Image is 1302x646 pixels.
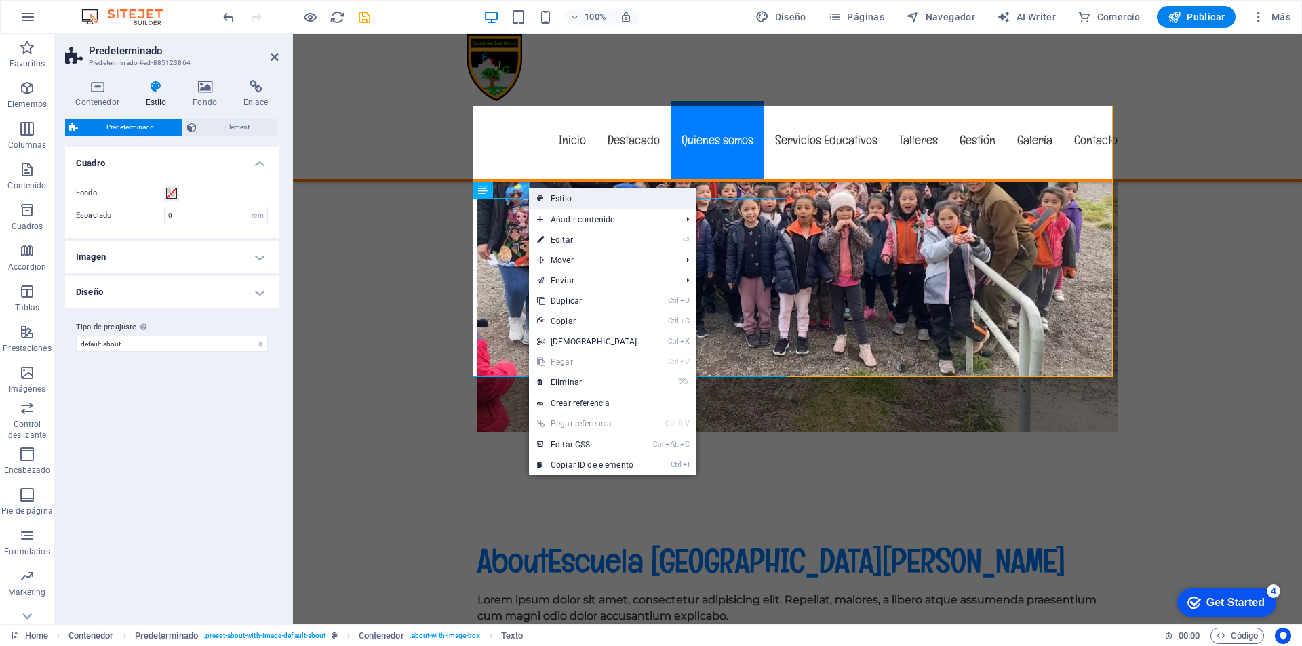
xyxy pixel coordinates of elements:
[410,628,480,644] span: . about-with-image-box
[12,221,43,232] p: Cuadros
[68,628,524,644] nav: breadcrumb
[89,57,252,69] h3: Predeterminado #ed-885123864
[65,276,279,308] h4: Diseño
[37,15,95,27] div: Get Started
[680,296,690,305] i: D
[248,207,267,224] div: rem
[4,546,50,557] p: Formularios
[135,628,198,644] span: Haz clic para seleccionar y doble clic para editar
[1252,10,1290,24] span: Más
[11,628,48,644] a: Haz clic para cancelar la selección y doble clic para abrir páginas
[529,352,646,372] a: CtrlVPegar
[677,419,684,428] i: ⇧
[620,11,632,23] i: Al redimensionar, ajustar el nivel de zoom automáticamente para ajustarse al dispositivo elegido.
[4,465,50,476] p: Encabezado
[668,317,679,325] i: Ctrl
[529,331,646,352] a: CtrlX[DEMOGRAPHIC_DATA]
[65,241,279,273] h4: Imagen
[357,9,372,25] i: Guardar (Ctrl+S)
[76,211,164,219] label: Espaciado
[8,262,46,272] p: Accordion
[7,7,106,35] div: Get Started 4 items remaining, 20% complete
[65,80,135,108] h4: Contenedor
[203,628,326,644] span: . preset-about-with-image-default-about
[8,140,47,150] p: Columnas
[529,455,646,475] a: CtrlICopiar ID de elemento
[3,343,51,354] p: Prestaciones
[76,185,164,201] label: Fondo
[529,270,676,291] a: Enviar
[1078,10,1141,24] span: Comercio
[1217,628,1258,644] span: Código
[233,80,279,108] h4: Enlace
[501,628,523,644] span: Haz clic para seleccionar y doble clic para editar
[529,413,646,434] a: Ctrl⇧VPegar referencia
[97,3,111,16] div: 4
[7,99,47,110] p: Elementos
[828,10,884,24] span: Páginas
[529,250,676,270] span: Mover
[585,9,606,25] h6: 100%
[901,6,981,28] button: Navegador
[678,378,689,386] i: ⌦
[668,296,679,305] i: Ctrl
[7,180,46,191] p: Contenido
[65,119,182,136] button: Predeterminado
[680,357,690,366] i: V
[9,58,45,69] p: Favoritos
[906,10,975,24] span: Navegador
[750,6,812,28] button: Diseño
[8,587,45,598] p: Marketing
[665,440,679,449] i: Alt
[653,440,664,449] i: Ctrl
[78,9,180,25] img: Editor Logo
[997,10,1056,24] span: AI Writer
[9,384,45,395] p: Imágenes
[82,119,178,136] span: Predeterminado
[823,6,890,28] button: Páginas
[1072,6,1146,28] button: Comercio
[755,10,806,24] span: Diseño
[201,119,274,136] span: Element
[68,628,114,644] span: Haz clic para seleccionar y doble clic para editar
[529,188,696,209] a: Estilo
[991,6,1061,28] button: AI Writer
[671,460,682,469] i: Ctrl
[683,235,689,244] i: ⏎
[665,419,676,428] i: Ctrl
[1246,6,1296,28] button: Más
[1164,628,1200,644] h6: Tiempo de la sesión
[15,302,40,313] p: Tablas
[529,435,646,455] a: CtrlAltCEditar CSS
[1168,10,1225,24] span: Publicar
[1,506,52,517] p: Pie de página
[1188,630,1190,641] span: :
[529,393,696,413] a: Crear referencia
[529,291,646,311] a: CtrlDDuplicar
[529,230,646,250] a: ⏎Editar
[750,6,812,28] div: Diseño (Ctrl+Alt+Y)
[89,45,279,57] h2: Predeterminado
[359,628,404,644] span: Haz clic para seleccionar y doble clic para editar
[329,9,345,25] button: reload
[668,337,679,346] i: Ctrl
[1179,628,1200,644] span: 00 00
[76,319,268,336] label: Tipo de preajuste
[221,9,237,25] i: Deshacer: Cambiar texto (Ctrl+Z)
[529,372,646,392] a: ⌦Eliminar
[1157,6,1236,28] button: Publicar
[685,419,689,428] i: V
[65,147,279,171] h4: Cuadro
[1210,628,1264,644] button: Código
[220,9,237,25] button: undo
[183,119,278,136] button: Element
[680,440,690,449] i: C
[680,317,690,325] i: C
[356,9,372,25] button: save
[182,80,233,108] h4: Fondo
[135,80,182,108] h4: Estilo
[564,9,612,25] button: 100%
[668,357,679,366] i: Ctrl
[529,311,646,331] a: CtrlCCopiar
[680,337,690,346] i: X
